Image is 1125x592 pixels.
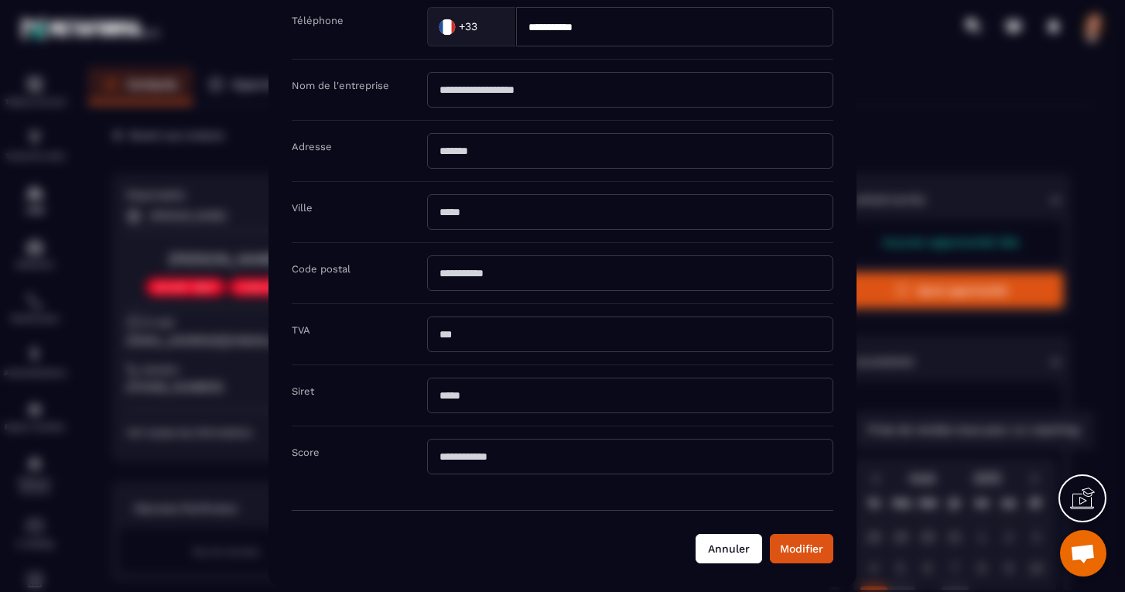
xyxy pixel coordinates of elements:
[292,385,314,396] label: Siret
[480,15,500,38] input: Search for option
[292,262,350,274] label: Code postal
[292,323,310,335] label: TVA
[292,14,344,26] label: Téléphone
[427,6,516,46] div: Search for option
[432,11,463,42] img: Country Flag
[292,140,332,152] label: Adresse
[696,533,762,563] button: Annuler
[292,201,313,213] label: Ville
[459,19,477,34] span: +33
[1060,530,1106,577] a: Ouvrir le chat
[292,446,320,457] label: Score
[770,533,833,563] button: Modifier
[292,79,389,91] label: Nom de l'entreprise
